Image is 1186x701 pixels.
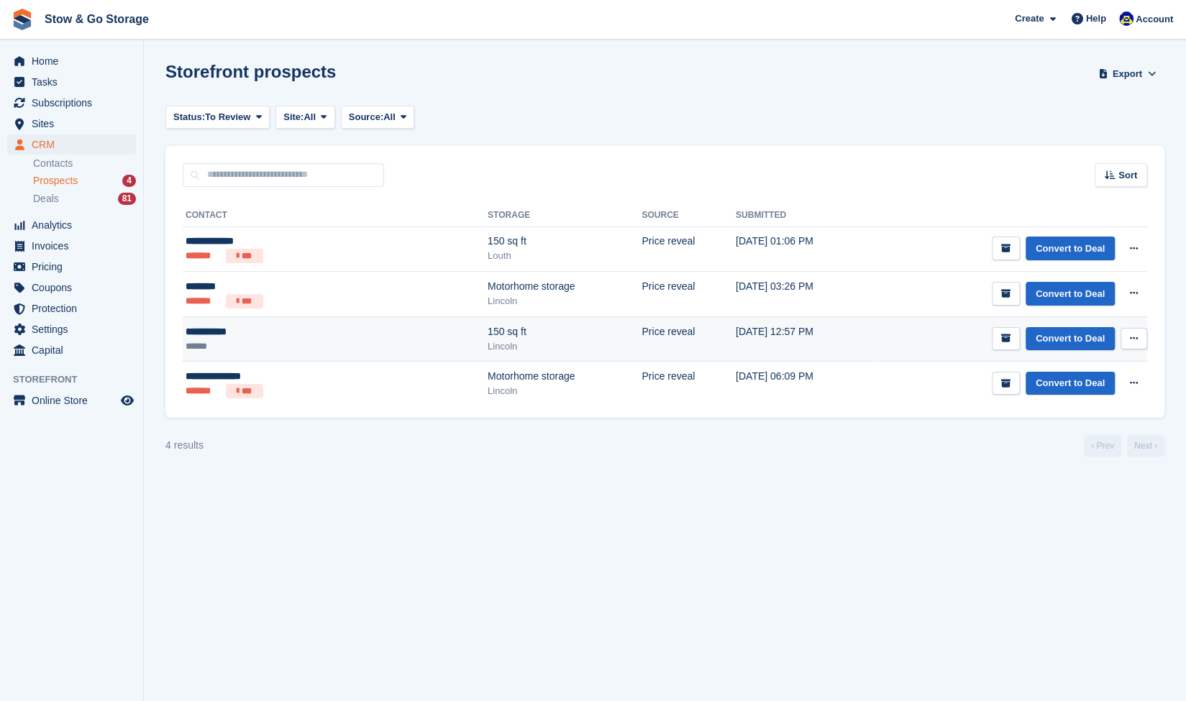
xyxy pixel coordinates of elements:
[7,257,136,277] a: menu
[39,7,155,31] a: Stow & Go Storage
[33,192,59,206] span: Deals
[1026,282,1115,306] a: Convert to Deal
[122,175,136,187] div: 4
[7,390,136,411] a: menu
[736,316,873,361] td: [DATE] 12:57 PM
[165,62,336,81] h1: Storefront prospects
[7,278,136,298] a: menu
[488,369,642,384] div: Motorhome storage
[33,174,78,188] span: Prospects
[32,278,118,298] span: Coupons
[736,226,873,272] td: [DATE] 01:06 PM
[7,114,136,134] a: menu
[1095,62,1159,86] button: Export
[488,384,642,398] div: Lincoln
[32,340,118,360] span: Capital
[1026,327,1115,351] a: Convert to Deal
[341,106,415,129] button: Source: All
[7,340,136,360] a: menu
[1015,12,1044,26] span: Create
[642,316,736,361] td: Price reveal
[1026,372,1115,395] a: Convert to Deal
[165,106,270,129] button: Status: To Review
[283,110,304,124] span: Site:
[183,204,488,227] th: Contact
[1118,168,1137,183] span: Sort
[488,294,642,308] div: Lincoln
[165,438,204,453] div: 4 results
[32,215,118,235] span: Analytics
[32,72,118,92] span: Tasks
[32,114,118,134] span: Sites
[32,236,118,256] span: Invoices
[488,204,642,227] th: Storage
[1119,12,1133,26] img: Rob Good-Stephenson
[1084,435,1121,457] a: Previous
[1136,12,1173,27] span: Account
[1127,435,1164,457] a: Next
[488,234,642,249] div: 150 sq ft
[32,51,118,71] span: Home
[642,204,736,227] th: Source
[12,9,33,30] img: stora-icon-8386f47178a22dfd0bd8f6a31ec36ba5ce8667c1dd55bd0f319d3a0aa187defe.svg
[7,134,136,155] a: menu
[33,157,136,170] a: Contacts
[7,72,136,92] a: menu
[383,110,396,124] span: All
[119,392,136,409] a: Preview store
[7,51,136,71] a: menu
[304,110,316,124] span: All
[642,226,736,272] td: Price reveal
[7,93,136,113] a: menu
[488,279,642,294] div: Motorhome storage
[488,339,642,354] div: Lincoln
[32,390,118,411] span: Online Store
[32,298,118,319] span: Protection
[32,319,118,339] span: Settings
[32,93,118,113] span: Subscriptions
[275,106,335,129] button: Site: All
[7,319,136,339] a: menu
[33,173,136,188] a: Prospects 4
[736,204,873,227] th: Submitted
[13,372,143,387] span: Storefront
[488,249,642,263] div: Louth
[1026,237,1115,260] a: Convert to Deal
[7,236,136,256] a: menu
[736,361,873,406] td: [DATE] 06:09 PM
[1081,435,1167,457] nav: Page
[642,272,736,317] td: Price reveal
[642,361,736,406] td: Price reveal
[1113,67,1142,81] span: Export
[488,324,642,339] div: 150 sq ft
[7,215,136,235] a: menu
[173,110,205,124] span: Status:
[32,134,118,155] span: CRM
[205,110,250,124] span: To Review
[736,272,873,317] td: [DATE] 03:26 PM
[1086,12,1106,26] span: Help
[33,191,136,206] a: Deals 81
[118,193,136,205] div: 81
[7,298,136,319] a: menu
[32,257,118,277] span: Pricing
[349,110,383,124] span: Source:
